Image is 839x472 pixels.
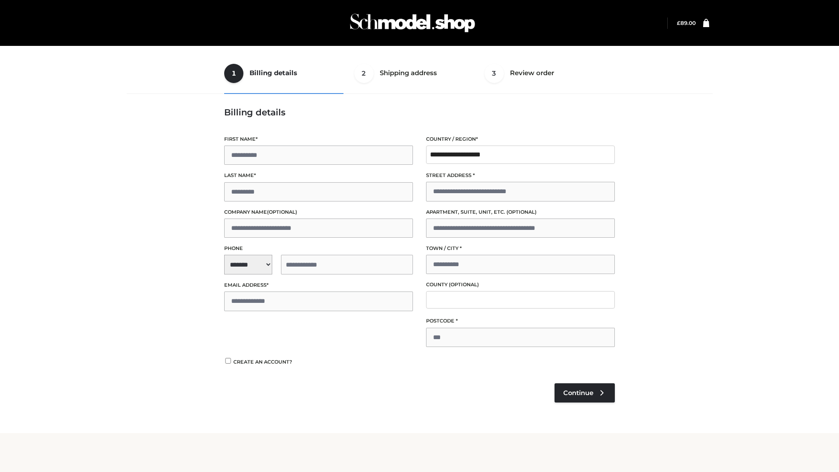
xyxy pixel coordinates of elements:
[677,20,696,26] bdi: 89.00
[426,208,615,216] label: Apartment, suite, unit, etc.
[426,244,615,253] label: Town / City
[224,244,413,253] label: Phone
[555,383,615,403] a: Continue
[449,281,479,288] span: (optional)
[267,209,297,215] span: (optional)
[426,171,615,180] label: Street address
[563,389,593,397] span: Continue
[426,317,615,325] label: Postcode
[677,20,696,26] a: £89.00
[224,281,413,289] label: Email address
[224,358,232,364] input: Create an account?
[677,20,680,26] span: £
[224,208,413,216] label: Company name
[224,135,413,143] label: First name
[224,107,615,118] h3: Billing details
[347,6,478,40] img: Schmodel Admin 964
[233,359,292,365] span: Create an account?
[426,281,615,289] label: County
[426,135,615,143] label: Country / Region
[506,209,537,215] span: (optional)
[224,171,413,180] label: Last name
